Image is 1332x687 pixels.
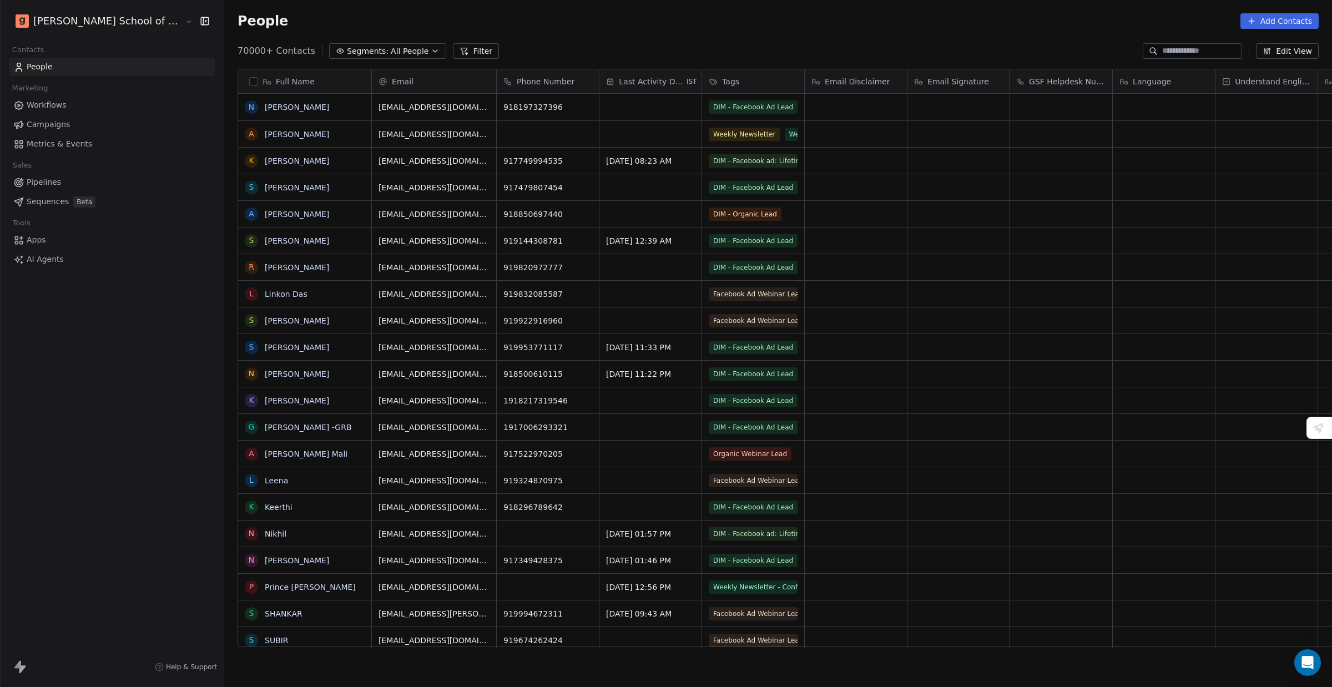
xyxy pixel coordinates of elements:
[265,503,292,512] a: Keerthi
[391,46,428,57] span: All People
[709,181,798,194] span: DIM - Facebook Ad Lead
[379,448,490,459] span: [EMAIL_ADDRESS][DOMAIN_NAME]
[503,235,592,246] span: 919144308781
[27,99,67,111] span: Workflows
[1215,69,1318,93] div: Understand English?
[379,635,490,646] span: [EMAIL_ADDRESS][DOMAIN_NAME]
[16,14,29,28] img: Goela%20School%20Logos%20(4).png
[503,315,592,326] span: 919922916960
[606,555,695,566] span: [DATE] 01:46 PM
[33,14,183,28] span: [PERSON_NAME] School of Finance LLP
[9,96,215,114] a: Workflows
[606,608,695,619] span: [DATE] 09:43 AM
[517,76,574,87] span: Phone Number
[379,342,490,353] span: [EMAIL_ADDRESS][DOMAIN_NAME]
[709,367,798,381] span: DIM - Facebook Ad Lead
[27,196,69,208] span: Sequences
[379,315,490,326] span: [EMAIL_ADDRESS][DOMAIN_NAME]
[379,102,490,113] span: [EMAIL_ADDRESS][DOMAIN_NAME]
[785,128,874,141] span: Weekly Newsletter - Confirmed
[379,368,490,380] span: [EMAIL_ADDRESS][DOMAIN_NAME]
[249,261,254,273] div: R
[1010,69,1112,93] div: GSF Helpdesk Number
[709,154,798,168] span: DIM - Facebook ad: Lifetime Recording
[379,582,490,593] span: [EMAIL_ADDRESS][DOMAIN_NAME]
[606,235,695,246] span: [DATE] 12:39 AM
[249,208,254,220] div: A
[379,182,490,193] span: [EMAIL_ADDRESS][DOMAIN_NAME]
[379,502,490,513] span: [EMAIL_ADDRESS][DOMAIN_NAME]
[249,341,254,353] div: S
[453,43,499,59] button: Filter
[503,155,592,166] span: 917749994535
[155,663,217,671] a: Help & Support
[379,528,490,539] span: [EMAIL_ADDRESS][DOMAIN_NAME]
[503,448,592,459] span: 917522970205
[27,138,92,150] span: Metrics & Events
[265,636,289,645] a: SUBIR
[166,663,217,671] span: Help & Support
[379,555,490,566] span: [EMAIL_ADDRESS][DOMAIN_NAME]
[265,449,347,458] a: [PERSON_NAME] Mali
[379,395,490,406] span: [EMAIL_ADDRESS][DOMAIN_NAME]
[503,342,592,353] span: 919953771117
[249,608,254,619] div: S
[238,13,288,29] span: People
[9,250,215,269] a: AI Agents
[927,76,989,87] span: Email Signature
[709,287,798,301] span: Facebook Ad Webinar Lead
[7,80,53,97] span: Marketing
[1294,649,1321,676] div: Open Intercom Messenger
[379,155,490,166] span: [EMAIL_ADDRESS][DOMAIN_NAME]
[709,341,798,354] span: DIM - Facebook Ad Lead
[503,608,592,619] span: 919994672311
[9,115,215,134] a: Campaigns
[249,421,255,433] div: G
[503,289,592,300] span: 919832085587
[249,501,254,513] div: K
[249,315,254,326] div: S
[265,529,286,538] a: Nikhil
[249,554,254,566] div: N
[503,635,592,646] span: 919674262424
[709,501,798,514] span: DIM - Facebook Ad Lead
[265,476,288,485] a: Leena
[503,475,592,486] span: 919324870975
[347,46,389,57] span: Segments:
[265,236,329,245] a: [PERSON_NAME]
[265,609,302,618] a: SHANKAR
[27,176,61,188] span: Pipelines
[619,76,684,87] span: Last Activity Date
[238,44,315,58] span: 70000+ Contacts
[249,448,254,459] div: A
[238,94,372,648] div: grid
[805,69,907,93] div: Email Disclaimer
[265,583,356,592] a: Prince [PERSON_NAME]
[907,69,1010,93] div: Email Signature
[709,421,798,434] span: DIM - Facebook Ad Lead
[249,368,254,380] div: N
[392,76,413,87] span: Email
[249,634,254,646] div: S
[503,502,592,513] span: 918296789642
[1113,69,1215,93] div: Language
[503,102,592,113] span: 918197327396
[265,210,329,219] a: [PERSON_NAME]
[265,343,329,352] a: [PERSON_NAME]
[249,581,254,593] div: P
[497,69,599,93] div: Phone Number
[379,475,490,486] span: [EMAIL_ADDRESS][DOMAIN_NAME]
[265,156,329,165] a: [PERSON_NAME]
[503,209,592,220] span: 918850697440
[9,231,215,249] a: Apps
[709,580,798,594] span: Weekly Newsletter - Confirmed
[709,527,798,540] span: DIM - Facebook ad: Lifetime Recording
[1029,76,1106,87] span: GSF Helpdesk Number
[372,69,496,93] div: Email
[606,368,695,380] span: [DATE] 11:22 PM
[709,314,798,327] span: Facebook Ad Webinar Lead
[265,423,352,432] a: [PERSON_NAME] -GRB
[9,135,215,153] a: Metrics & Events
[276,76,315,87] span: Full Name
[265,396,329,405] a: [PERSON_NAME]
